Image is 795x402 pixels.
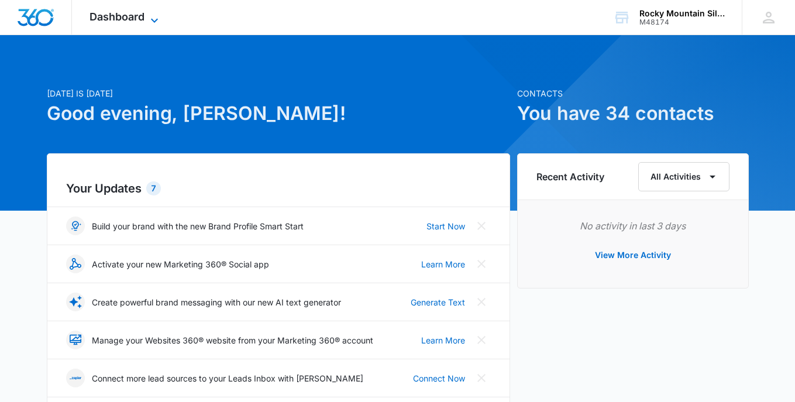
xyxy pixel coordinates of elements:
a: Connect Now [413,372,465,384]
a: Learn More [421,334,465,346]
button: View More Activity [583,241,683,269]
p: No activity in last 3 days [536,219,729,233]
a: Generate Text [411,296,465,308]
h1: You have 34 contacts [517,99,749,128]
p: Build your brand with the new Brand Profile Smart Start [92,220,304,232]
p: Manage your Websites 360® website from your Marketing 360® account [92,334,373,346]
p: Contacts [517,87,749,99]
button: Close [472,331,491,349]
button: Close [472,255,491,273]
span: Dashboard [90,11,144,23]
a: Start Now [426,220,465,232]
div: account id [639,18,725,26]
p: Activate your new Marketing 360® Social app [92,258,269,270]
div: 7 [146,181,161,195]
h6: Recent Activity [536,170,604,184]
button: Close [472,217,491,235]
p: [DATE] is [DATE] [47,87,510,99]
h2: Your Updates [66,180,491,197]
div: account name [639,9,725,18]
button: All Activities [638,162,729,191]
h1: Good evening, [PERSON_NAME]! [47,99,510,128]
a: Learn More [421,258,465,270]
button: Close [472,369,491,387]
button: Close [472,293,491,311]
p: Create powerful brand messaging with our new AI text generator [92,296,341,308]
p: Connect more lead sources to your Leads Inbox with [PERSON_NAME] [92,372,363,384]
